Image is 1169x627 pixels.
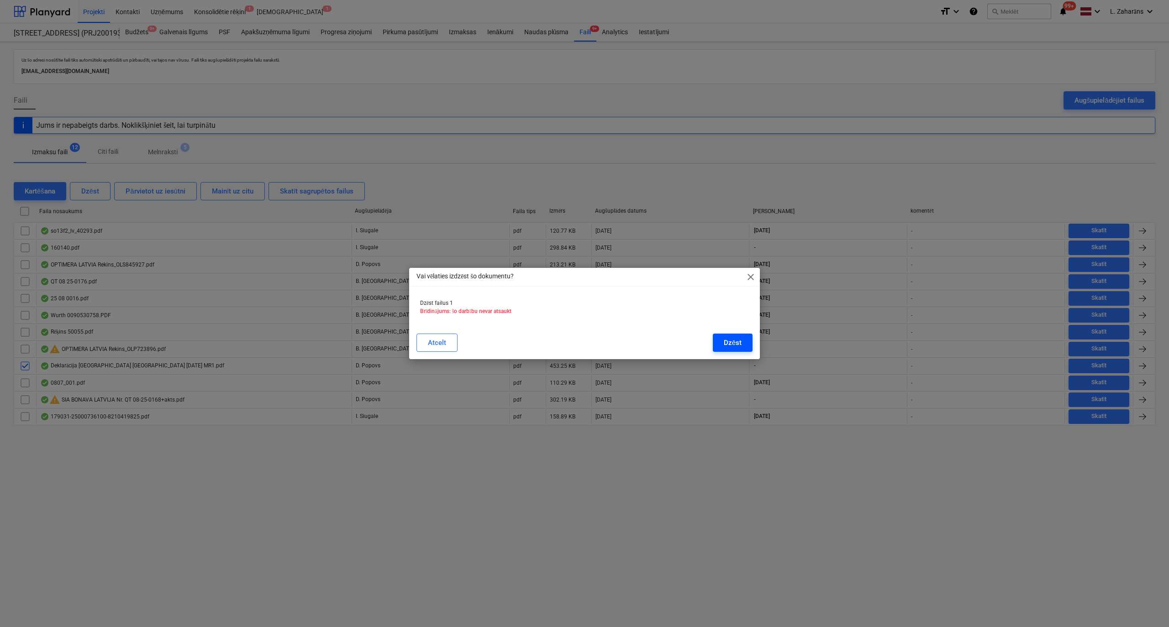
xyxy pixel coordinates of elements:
[416,272,514,281] p: Vai vēlaties izdzēst šo dokumentu?
[420,308,749,315] p: Brīdinājums: šo darbību nevar atsaukt
[428,337,446,349] div: Atcelt
[420,299,749,307] p: Dzēst failus 1
[713,334,753,352] button: Dzēst
[416,334,458,352] button: Atcelt
[724,337,742,349] div: Dzēst
[1123,583,1169,627] iframe: Chat Widget
[745,272,756,282] span: close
